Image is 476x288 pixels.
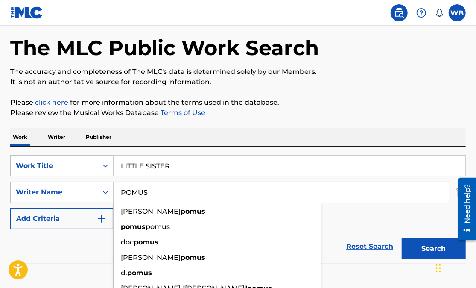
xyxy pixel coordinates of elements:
p: It is not an authoritative source for recording information. [10,77,466,87]
button: Add Criteria [10,208,114,229]
div: Notifications [435,9,444,17]
img: help [416,8,426,18]
div: Work Title [16,161,93,171]
button: Search [402,238,466,259]
span: d. [121,269,127,277]
a: Reset Search [342,237,397,256]
p: Writer [45,128,68,146]
span: [PERSON_NAME] [121,253,181,262]
span: pomus [146,223,170,231]
p: Publisher [83,128,114,146]
form: Search Form [10,155,466,264]
span: doc [121,238,134,246]
a: Terms of Use [159,109,205,117]
iframe: Resource Center [452,174,476,244]
iframe: Chat Widget [433,247,476,288]
p: Please for more information about the terms used in the database. [10,97,466,108]
div: Help [413,4,430,21]
strong: pomus [181,207,205,215]
div: Writer Name [16,187,93,197]
img: search [394,8,404,18]
img: MLC Logo [10,6,43,19]
strong: pomus [181,253,205,262]
p: Work [10,128,30,146]
strong: pomus [134,238,158,246]
img: 9d2ae6d4665cec9f34b9.svg [96,214,107,224]
a: Public Search [391,4,408,21]
p: Please review the Musical Works Database [10,108,466,118]
div: Drag [436,256,441,281]
strong: pomus [121,223,146,231]
div: User Menu [449,4,466,21]
span: [PERSON_NAME] [121,207,181,215]
p: The accuracy and completeness of The MLC's data is determined solely by our Members. [10,67,466,77]
strong: pomus [127,269,152,277]
h1: The MLC Public Work Search [10,35,319,61]
a: click here [35,98,68,106]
